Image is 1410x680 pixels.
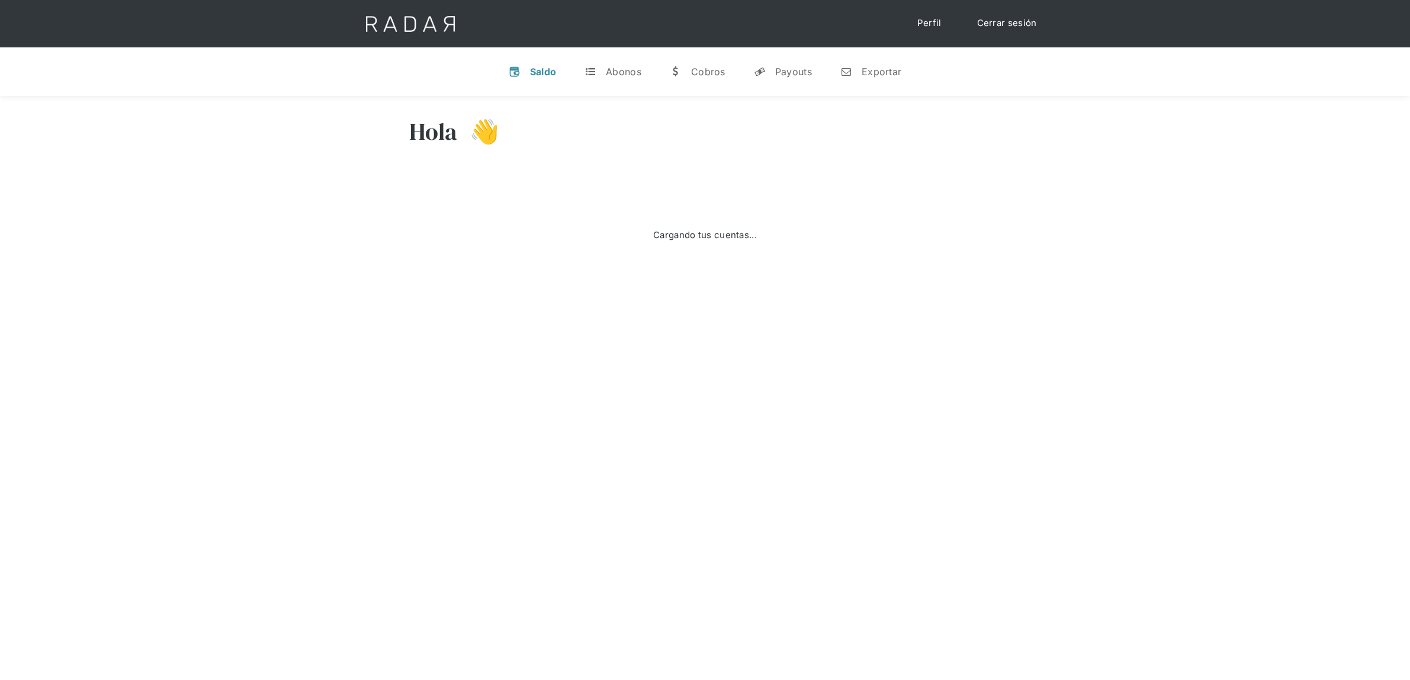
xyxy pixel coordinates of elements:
h3: Hola [409,117,458,146]
div: y [754,66,766,78]
div: t [584,66,596,78]
div: Exportar [862,66,901,78]
a: Perfil [905,12,953,35]
div: w [670,66,682,78]
a: Cerrar sesión [965,12,1049,35]
div: Abonos [606,66,641,78]
div: Saldo [530,66,557,78]
div: Cargando tus cuentas... [653,229,757,242]
div: Cobros [691,66,725,78]
div: v [509,66,521,78]
h3: 👋 [458,117,499,146]
div: n [840,66,852,78]
div: Payouts [775,66,812,78]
